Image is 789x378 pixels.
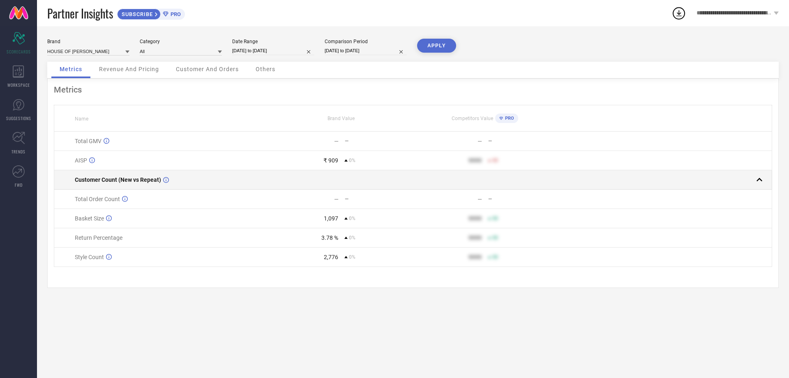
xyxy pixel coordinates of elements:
[75,215,104,222] span: Basket Size
[349,235,355,241] span: 0%
[232,46,314,55] input: Select date range
[334,138,339,144] div: —
[321,234,338,241] div: 3.78 %
[325,39,407,44] div: Comparison Period
[15,182,23,188] span: FWD
[488,138,556,144] div: —
[503,116,514,121] span: PRO
[140,39,222,44] div: Category
[7,49,31,55] span: SCORECARDS
[468,157,482,164] div: 9999
[468,234,482,241] div: 9999
[60,66,82,72] span: Metrics
[468,254,482,260] div: 9999
[232,39,314,44] div: Date Range
[452,116,493,121] span: Competitors Value
[349,254,355,260] span: 0%
[492,216,498,221] span: 50
[75,234,122,241] span: Return Percentage
[345,196,413,202] div: —
[47,39,129,44] div: Brand
[75,138,102,144] span: Total GMV
[47,5,113,22] span: Partner Insights
[328,116,355,121] span: Brand Value
[12,148,25,155] span: TRENDS
[345,138,413,144] div: —
[54,85,772,95] div: Metrics
[671,6,686,21] div: Open download list
[75,116,88,122] span: Name
[324,215,338,222] div: 1,097
[75,196,120,202] span: Total Order Count
[168,11,181,17] span: PRO
[118,11,155,17] span: SUBSCRIBE
[492,158,498,163] span: 50
[176,66,239,72] span: Customer And Orders
[478,196,482,202] div: —
[75,254,104,260] span: Style Count
[75,176,161,183] span: Customer Count (New vs Repeat)
[324,254,338,260] div: 2,776
[492,235,498,241] span: 50
[256,66,275,72] span: Others
[7,82,30,88] span: WORKSPACE
[99,66,159,72] span: Revenue And Pricing
[468,215,482,222] div: 9999
[417,39,456,53] button: APPLY
[492,254,498,260] span: 50
[349,158,355,163] span: 0%
[349,216,355,221] span: 0%
[6,115,31,121] span: SUGGESTIONS
[478,138,482,144] div: —
[334,196,339,202] div: —
[323,157,338,164] div: ₹ 909
[117,7,185,20] a: SUBSCRIBEPRO
[75,157,87,164] span: AISP
[488,196,556,202] div: —
[325,46,407,55] input: Select comparison period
